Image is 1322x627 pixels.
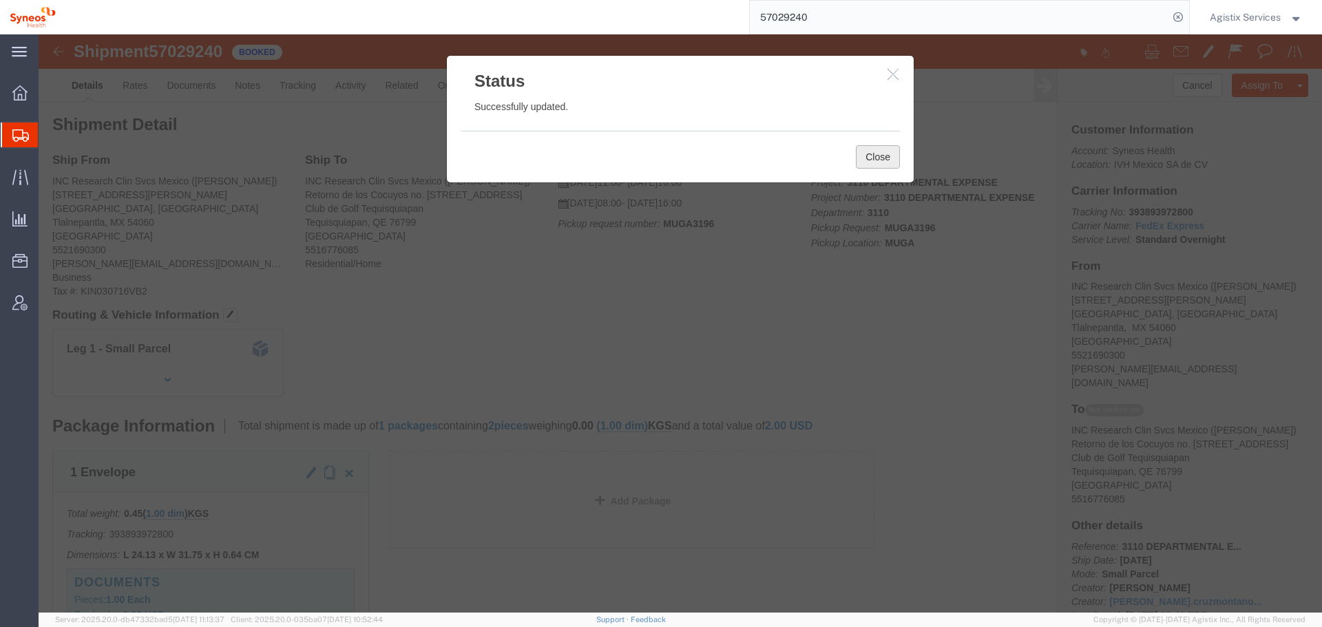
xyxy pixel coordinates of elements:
[10,7,56,28] img: logo
[750,1,1168,34] input: Search for shipment number, reference number
[327,615,383,624] span: [DATE] 10:52:44
[1093,614,1305,626] span: Copyright © [DATE]-[DATE] Agistix Inc., All Rights Reserved
[1209,9,1303,25] button: Agistix Services
[231,615,383,624] span: Client: 2025.20.0-035ba07
[631,615,666,624] a: Feedback
[1210,10,1281,25] span: Agistix Services
[55,615,224,624] span: Server: 2025.20.0-db47332bad5
[173,615,224,624] span: [DATE] 11:13:37
[39,34,1322,613] iframe: FS Legacy Container
[596,615,631,624] a: Support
